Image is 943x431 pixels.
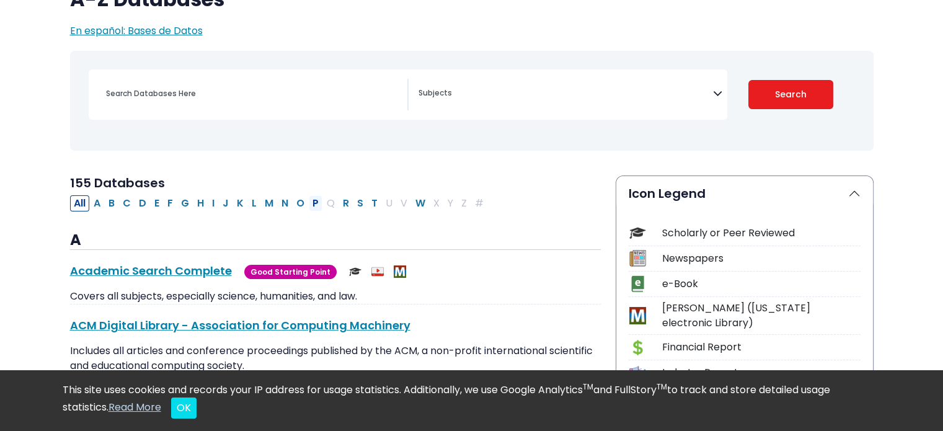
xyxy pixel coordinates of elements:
button: Filter Results E [151,195,163,211]
img: Icon Industry Report [629,365,646,381]
nav: Search filters [70,51,874,151]
sup: TM [657,381,667,392]
img: Icon Newspapers [629,250,646,267]
div: Newspapers [662,251,861,266]
button: Filter Results C [119,195,135,211]
button: Filter Results G [177,195,193,211]
button: Filter Results I [208,195,218,211]
div: e-Book [662,277,861,291]
div: [PERSON_NAME] ([US_STATE] electronic Library) [662,301,861,331]
button: Filter Results S [353,195,367,211]
img: Scholarly or Peer Reviewed [349,265,361,278]
img: Audio & Video [371,265,384,278]
img: Icon e-Book [629,275,646,292]
button: All [70,195,89,211]
span: 155 Databases [70,174,165,192]
div: Alpha-list to filter by first letter of database name [70,195,489,210]
a: Academic Search Complete [70,263,232,278]
span: Good Starting Point [244,265,337,279]
h3: A [70,231,601,250]
button: Close [171,398,197,419]
div: Financial Report [662,340,861,355]
input: Search database by title or keyword [99,84,407,102]
p: Includes all articles and conference proceedings published by the ACM, a non-profit international... [70,344,601,388]
button: Filter Results P [309,195,322,211]
button: Filter Results H [193,195,208,211]
button: Filter Results M [261,195,277,211]
button: Filter Results R [339,195,353,211]
p: Covers all subjects, especially science, humanities, and law. [70,289,601,304]
div: This site uses cookies and records your IP address for usage statistics. Additionally, we use Goo... [63,383,881,419]
button: Submit for Search Results [748,80,833,109]
div: Industry Report [662,365,861,380]
button: Filter Results A [90,195,104,211]
button: Filter Results O [293,195,308,211]
button: Filter Results B [105,195,118,211]
a: ACM Digital Library - Association for Computing Machinery [70,318,410,333]
div: Scholarly or Peer Reviewed [662,226,861,241]
button: Filter Results J [219,195,232,211]
img: MeL (Michigan electronic Library) [394,265,406,278]
button: Icon Legend [616,176,873,211]
img: Icon MeL (Michigan electronic Library) [629,307,646,324]
button: Filter Results T [368,195,381,211]
textarea: Search [418,89,713,99]
button: Filter Results L [248,195,260,211]
button: Filter Results D [135,195,150,211]
a: En español: Bases de Datos [70,24,203,38]
a: Read More [108,400,161,414]
img: Icon Scholarly or Peer Reviewed [629,224,646,241]
button: Filter Results K [233,195,247,211]
button: Filter Results F [164,195,177,211]
img: Icon Financial Report [629,339,646,356]
button: Filter Results N [278,195,292,211]
sup: TM [583,381,593,392]
button: Filter Results W [412,195,429,211]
